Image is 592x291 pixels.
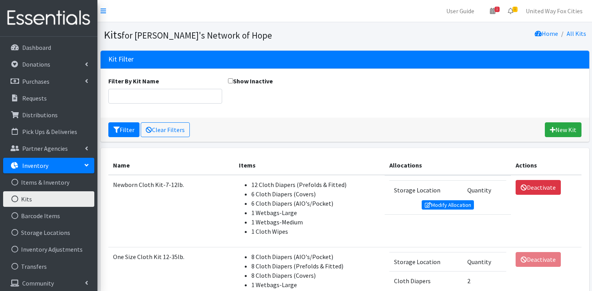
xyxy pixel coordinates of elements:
[234,156,385,175] th: Items
[141,122,190,137] a: Clear Filters
[3,158,94,173] a: Inventory
[385,156,511,175] th: Allocations
[22,145,68,152] p: Partner Agencies
[463,252,506,272] td: Quantity
[516,180,561,195] a: Deactivate
[3,90,94,106] a: Requests
[3,275,94,291] a: Community
[22,279,54,287] p: Community
[108,156,234,175] th: Name
[484,3,502,19] a: 1
[463,180,506,199] td: Quantity
[251,252,380,261] li: 8 Cloth Diapers (AIO's/Pocket)
[463,272,506,291] td: 2
[3,259,94,274] a: Transfers
[389,252,463,272] td: Storage Location
[228,78,233,83] input: Show Inactive
[511,156,581,175] th: Actions
[389,272,463,291] td: Cloth Diapers
[3,5,94,31] img: HumanEssentials
[251,280,380,289] li: 1 Wetbags-Large
[22,60,50,68] p: Donations
[389,180,463,199] td: Storage Location
[440,3,481,19] a: User Guide
[228,76,273,86] label: Show Inactive
[3,191,94,207] a: Kits
[104,28,342,42] h1: Kits
[108,122,140,137] button: Filter
[22,78,49,85] p: Purchases
[495,7,500,12] span: 1
[3,40,94,55] a: Dashboard
[22,111,58,119] p: Distributions
[108,76,159,86] label: Filter By Kit Name
[512,7,518,12] span: 1
[3,56,94,72] a: Donations
[3,124,94,139] a: Pick Ups & Deliveries
[535,30,558,37] a: Home
[545,122,581,137] a: New Kit
[502,3,520,19] a: 1
[3,141,94,156] a: Partner Agencies
[520,3,589,19] a: United Way Fox Cities
[108,55,134,63] h3: Kit Filter
[3,208,94,224] a: Barcode Items
[251,271,380,280] li: 8 Cloth Diapers (Covers)
[3,175,94,190] a: Items & Inventory
[22,128,77,136] p: Pick Ups & Deliveries
[3,74,94,89] a: Purchases
[122,30,272,41] small: for [PERSON_NAME]'s Network of Hope
[567,30,586,37] a: All Kits
[22,44,51,51] p: Dashboard
[22,162,48,169] p: Inventory
[422,200,474,210] a: Modify Allocation
[3,225,94,240] a: Storage Locations
[251,217,380,227] li: 1 Wetbags-Medium
[3,107,94,123] a: Distributions
[22,94,47,102] p: Requests
[251,199,380,208] li: 6 Cloth Diapers (AIO's/Pocket)
[108,175,234,247] td: Newborn Cloth Kit-7-12lb.
[251,208,380,217] li: 1 Wetbags-Large
[251,227,380,236] li: 1 Cloth Wipes
[251,180,380,189] li: 12 Cloth Diapers (Prefolds & Fitted)
[251,189,380,199] li: 6 Cloth Diapers (Covers)
[3,242,94,257] a: Inventory Adjustments
[251,261,380,271] li: 8 Cloth Diapers (Prefolds & Fitted)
